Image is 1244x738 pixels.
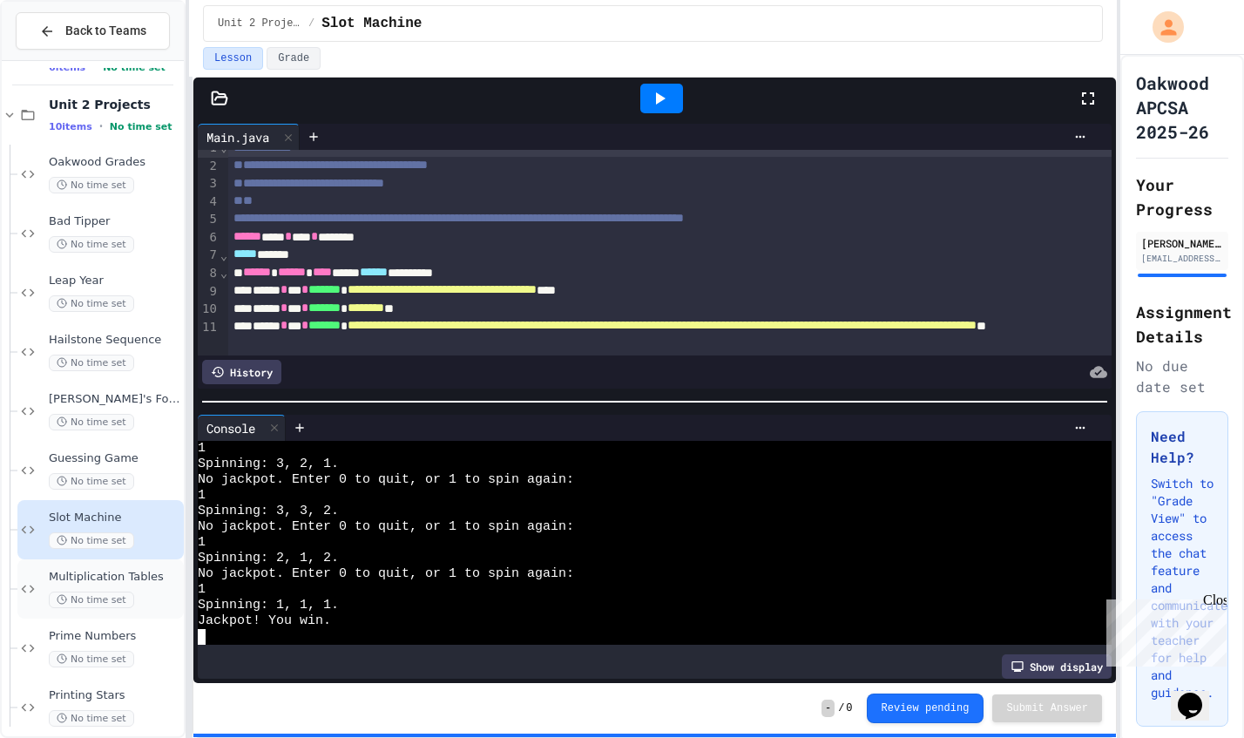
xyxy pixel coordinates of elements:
[198,613,331,629] span: Jackpot! You win.
[198,301,220,319] div: 10
[846,701,852,715] span: 0
[49,629,180,644] span: Prime Numbers
[49,710,134,727] span: No time set
[198,566,574,582] span: No jackpot. Enter 0 to quit, or 1 to spin again:
[49,121,92,132] span: 10 items
[198,488,206,504] span: 1
[49,214,180,229] span: Bad Tipper
[49,451,180,466] span: Guessing Game
[198,283,220,301] div: 9
[49,155,180,170] span: Oakwood Grades
[49,97,180,112] span: Unit 2 Projects
[821,700,835,717] span: -
[198,211,220,229] div: 5
[198,457,339,472] span: Spinning: 3, 2, 1.
[198,535,206,551] span: 1
[198,128,278,146] div: Main.java
[198,441,206,457] span: 1
[198,265,220,283] div: 8
[220,248,228,262] span: Fold line
[49,532,134,549] span: No time set
[1002,654,1112,679] div: Show display
[49,414,134,430] span: No time set
[49,688,180,703] span: Printing Stars
[308,17,314,30] span: /
[49,570,180,585] span: Multiplication Tables
[198,551,339,566] span: Spinning: 2, 1, 2.
[65,22,146,40] span: Back to Teams
[838,701,844,715] span: /
[49,274,180,288] span: Leap Year
[49,511,180,525] span: Slot Machine
[1151,426,1214,468] h3: Need Help?
[1099,592,1227,667] iframe: chat widget
[49,592,134,608] span: No time set
[1136,173,1228,221] h2: Your Progress
[220,266,228,280] span: Fold line
[198,598,339,613] span: Spinning: 1, 1, 1.
[49,651,134,667] span: No time set
[99,119,103,133] span: •
[198,355,220,373] div: 12
[202,360,281,384] div: History
[198,419,264,437] div: Console
[198,229,220,247] div: 6
[49,473,134,490] span: No time set
[198,415,286,441] div: Console
[867,694,984,723] button: Review pending
[198,319,220,355] div: 11
[1141,235,1223,251] div: [PERSON_NAME] [PERSON_NAME]
[203,47,263,70] button: Lesson
[218,17,301,30] span: Unit 2 Projects
[198,193,220,212] div: 4
[1151,475,1214,701] p: Switch to "Grade View" to access the chat feature and communicate with your teacher for help and ...
[49,355,134,371] span: No time set
[198,247,220,265] div: 7
[110,121,172,132] span: No time set
[198,158,220,176] div: 2
[49,236,134,253] span: No time set
[267,47,321,70] button: Grade
[1171,668,1227,721] iframe: chat widget
[198,519,574,535] span: No jackpot. Enter 0 to quit, or 1 to spin again:
[16,12,170,50] button: Back to Teams
[49,62,85,73] span: 6 items
[92,60,96,74] span: •
[321,13,422,34] span: Slot Machine
[49,295,134,312] span: No time set
[1141,252,1223,265] div: [EMAIL_ADDRESS][DOMAIN_NAME]
[198,472,574,488] span: No jackpot. Enter 0 to quit, or 1 to spin again:
[49,177,134,193] span: No time set
[1006,701,1088,715] span: Submit Answer
[198,582,206,598] span: 1
[1136,71,1228,144] h1: Oakwood APCSA 2025-26
[198,175,220,193] div: 3
[1136,355,1228,397] div: No due date set
[7,7,120,111] div: Chat with us now!Close
[1136,300,1228,349] h2: Assignment Details
[49,333,180,348] span: Hailstone Sequence
[992,694,1102,722] button: Submit Answer
[1134,7,1188,47] div: My Account
[198,504,339,519] span: Spinning: 3, 3, 2.
[103,62,166,73] span: No time set
[49,392,180,407] span: [PERSON_NAME]'s Formula
[198,124,300,150] div: Main.java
